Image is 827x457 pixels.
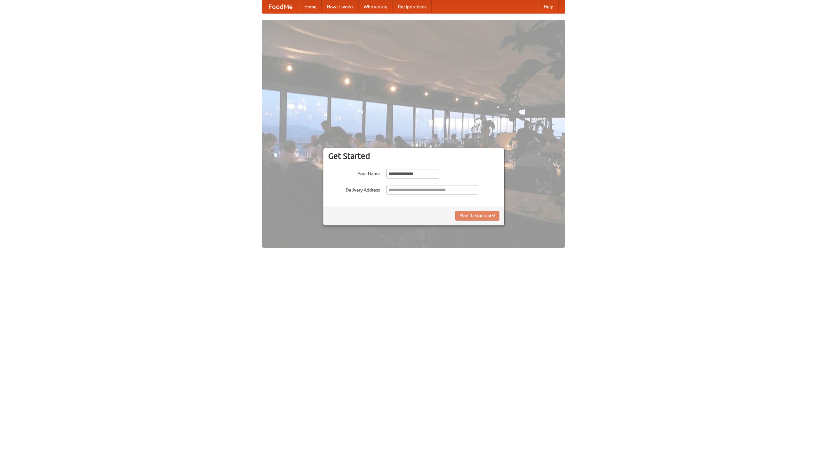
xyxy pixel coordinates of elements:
label: Delivery Address [328,185,380,193]
a: Who we are [359,0,393,13]
a: FoodMe [262,0,299,13]
h3: Get Started [328,151,499,161]
label: Your Name [328,169,380,177]
a: Recipe videos [393,0,432,13]
button: Find Restaurants! [455,211,499,221]
a: How it works [322,0,359,13]
a: Home [299,0,322,13]
a: Help [539,0,559,13]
